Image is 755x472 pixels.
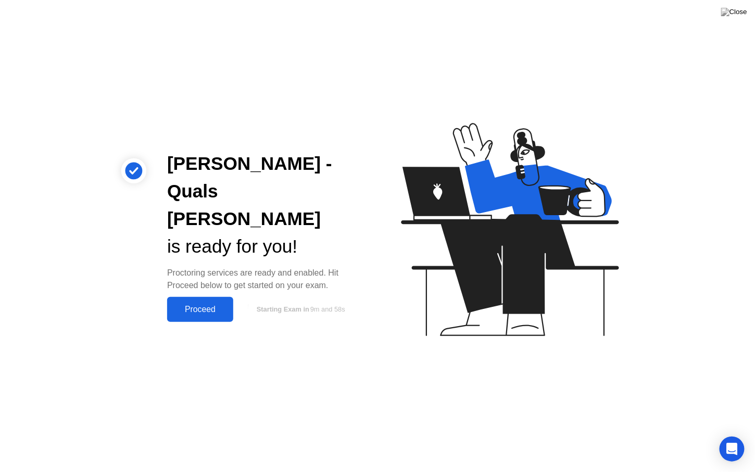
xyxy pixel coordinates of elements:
[167,233,361,260] div: is ready for you!
[721,8,747,16] img: Close
[170,305,230,314] div: Proceed
[167,267,361,292] div: Proctoring services are ready and enabled. Hit Proceed below to get started on your exam.
[167,297,233,322] button: Proceed
[720,437,745,462] div: Open Intercom Messenger
[167,150,361,232] div: [PERSON_NAME] - Quals [PERSON_NAME]
[310,305,345,313] span: 9m and 58s
[238,300,361,319] button: Starting Exam in9m and 58s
